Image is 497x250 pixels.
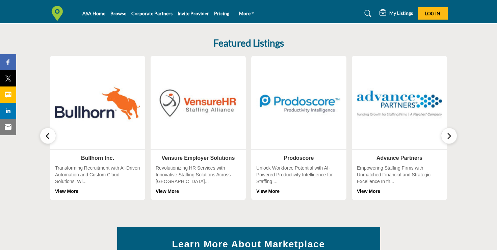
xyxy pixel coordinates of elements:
div: My Listings [380,9,413,18]
a: Bullhorn Inc. [81,155,114,161]
a: View More [357,189,380,194]
a: ASA Home [82,10,105,16]
div: Empowering Staffing Firms with Unmatched Financial and Strategic Excellence In th... [357,165,442,195]
img: Site Logo [50,6,68,21]
a: Vensure Employer Solutions [162,155,235,161]
a: Corporate Partners [131,10,173,16]
img: Prodoscore [256,61,341,146]
a: Browse [110,10,126,16]
img: Vensure Employer Solutions [156,61,241,146]
div: Unlock Workforce Potential with AI-Powered Productivity Intelligence for Staffing ... [256,165,341,195]
a: View More [156,189,179,194]
a: View More [256,189,280,194]
h5: My Listings [389,10,413,16]
img: Advance Partners [357,61,442,146]
a: More [234,9,259,18]
div: Transforming Recruitment with AI-Driven Automation and Custom Cloud Solutions. Wi... [55,165,140,195]
a: Prodoscore [284,155,314,161]
a: Search [358,8,376,19]
a: Advance Partners [376,155,422,161]
a: View More [55,189,78,194]
div: Revolutionizing HR Services with Innovative Staffing Solutions Across [GEOGRAPHIC_DATA]... [156,165,241,195]
button: Log In [418,7,448,20]
a: Pricing [214,10,229,16]
span: Log In [425,10,440,16]
a: Invite Provider [178,10,209,16]
h2: Featured Listings [213,37,284,49]
img: Bullhorn Inc. [55,61,140,146]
